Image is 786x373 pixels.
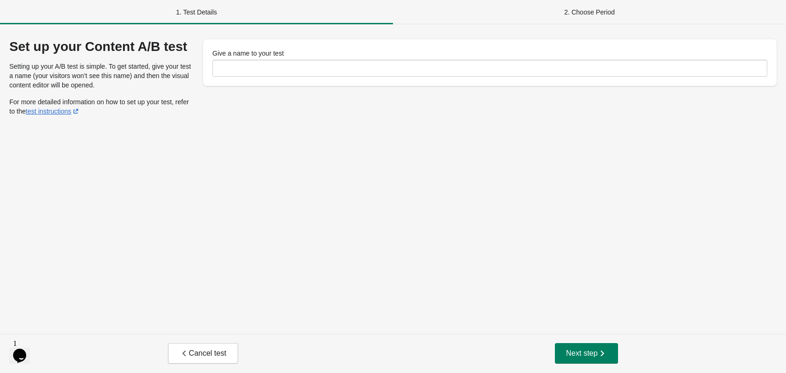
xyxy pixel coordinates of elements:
[9,62,196,90] p: Setting up your A/B test is simple. To get started, give your test a name (your visitors won’t se...
[26,108,80,115] a: test instructions
[9,97,196,116] p: For more detailed information on how to set up your test, refer to the
[168,343,238,364] button: Cancel test
[555,343,619,364] button: Next step
[212,49,284,58] label: Give a name to your test
[9,39,196,54] div: Set up your Content A/B test
[180,349,226,358] span: Cancel test
[9,336,39,364] iframe: chat widget
[566,349,607,358] span: Next step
